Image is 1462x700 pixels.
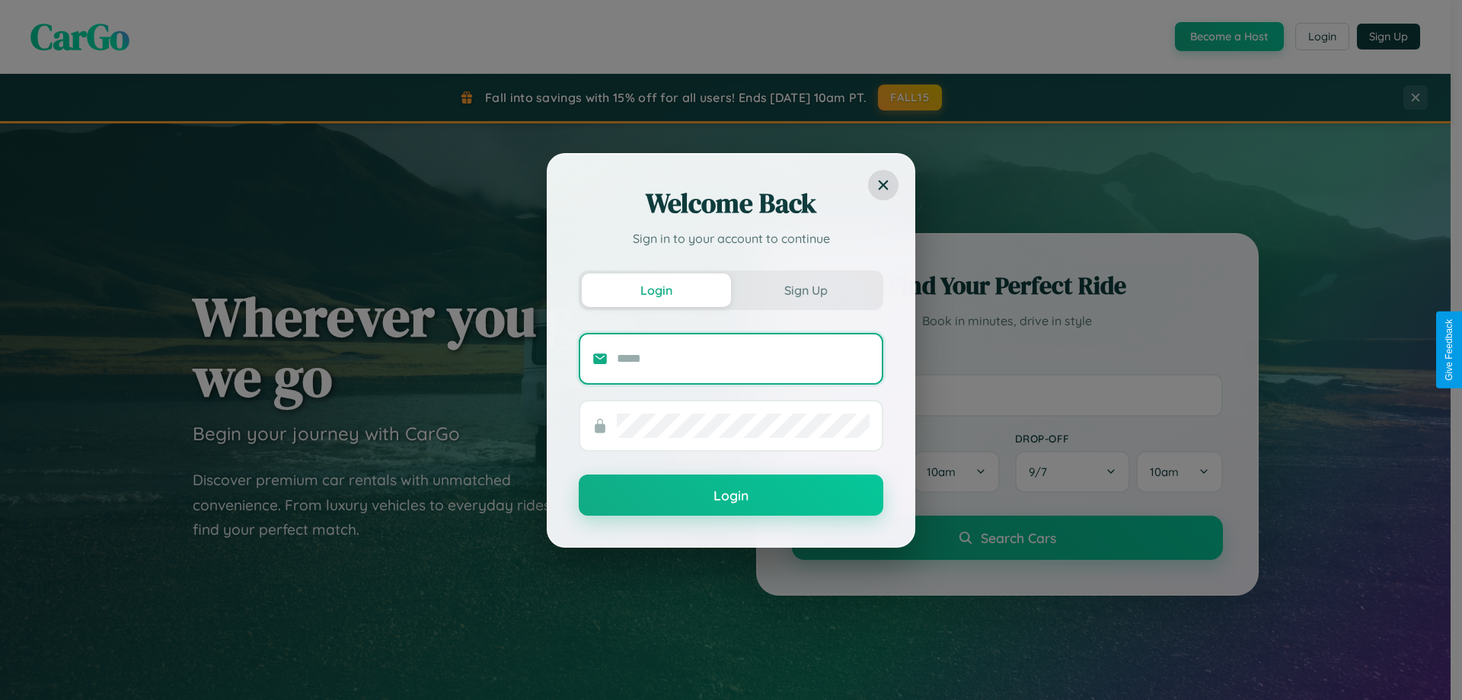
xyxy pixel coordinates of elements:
[579,229,883,248] p: Sign in to your account to continue
[731,273,880,307] button: Sign Up
[582,273,731,307] button: Login
[579,475,883,516] button: Login
[1444,319,1454,381] div: Give Feedback
[579,185,883,222] h2: Welcome Back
